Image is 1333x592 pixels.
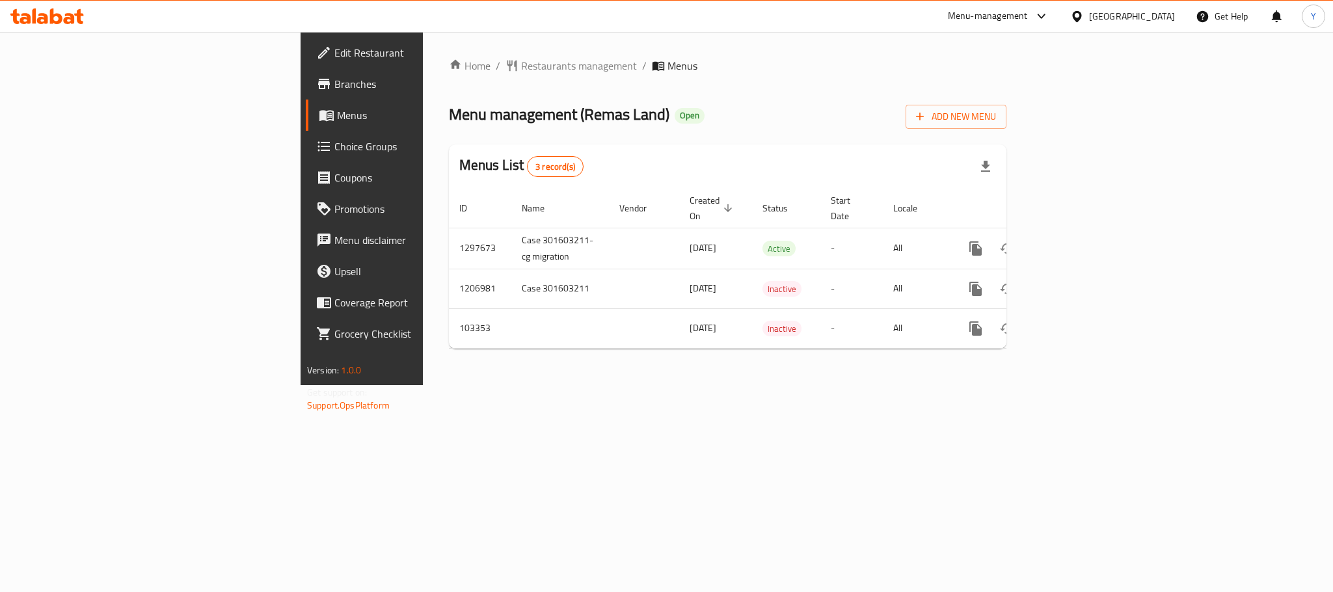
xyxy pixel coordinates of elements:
span: Choice Groups [334,139,513,154]
span: Vendor [619,200,664,216]
span: Inactive [762,321,801,336]
button: Change Status [991,313,1023,344]
div: [GEOGRAPHIC_DATA] [1089,9,1175,23]
td: All [883,308,950,348]
nav: breadcrumb [449,58,1006,74]
button: Change Status [991,233,1023,264]
button: more [960,273,991,304]
span: Promotions [334,201,513,217]
span: [DATE] [690,280,716,297]
td: All [883,228,950,269]
span: 1.0.0 [341,362,361,379]
span: Get support on: [307,384,367,401]
button: Add New Menu [906,105,1006,129]
td: All [883,269,950,308]
span: Edit Restaurant [334,45,513,61]
div: Export file [970,151,1001,182]
span: Menus [337,107,513,123]
h2: Menus List [459,155,584,177]
div: Open [675,108,705,124]
td: - [820,308,883,348]
div: Menu-management [948,8,1028,24]
a: Choice Groups [306,131,523,162]
span: Locale [893,200,934,216]
span: Inactive [762,282,801,297]
span: ID [459,200,484,216]
li: / [642,58,647,74]
a: Branches [306,68,523,100]
span: Version: [307,362,339,379]
a: Upsell [306,256,523,287]
a: Restaurants management [505,58,637,74]
span: Open [675,110,705,121]
button: more [960,233,991,264]
td: Case 301603211 [511,269,609,308]
span: Created On [690,193,736,224]
span: Menus [667,58,697,74]
span: [DATE] [690,239,716,256]
a: Support.OpsPlatform [307,397,390,414]
span: Restaurants management [521,58,637,74]
span: Name [522,200,561,216]
th: Actions [950,189,1096,228]
span: Menu disclaimer [334,232,513,248]
a: Menus [306,100,523,131]
div: Inactive [762,281,801,297]
span: Active [762,241,796,256]
a: Coupons [306,162,523,193]
span: Menu management ( Remas Land ) [449,100,669,129]
span: Start Date [831,193,867,224]
span: [DATE] [690,319,716,336]
a: Grocery Checklist [306,318,523,349]
span: Coverage Report [334,295,513,310]
td: - [820,228,883,269]
a: Coverage Report [306,287,523,318]
a: Promotions [306,193,523,224]
span: Grocery Checklist [334,326,513,342]
span: 3 record(s) [528,161,583,173]
td: Case 301603211-cg migration [511,228,609,269]
button: Change Status [991,273,1023,304]
div: Total records count [527,156,584,177]
td: - [820,269,883,308]
span: Y [1311,9,1316,23]
span: Coupons [334,170,513,185]
span: Add New Menu [916,109,996,125]
button: more [960,313,991,344]
span: Branches [334,76,513,92]
a: Edit Restaurant [306,37,523,68]
span: Upsell [334,263,513,279]
span: Status [762,200,805,216]
a: Menu disclaimer [306,224,523,256]
table: enhanced table [449,189,1096,349]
